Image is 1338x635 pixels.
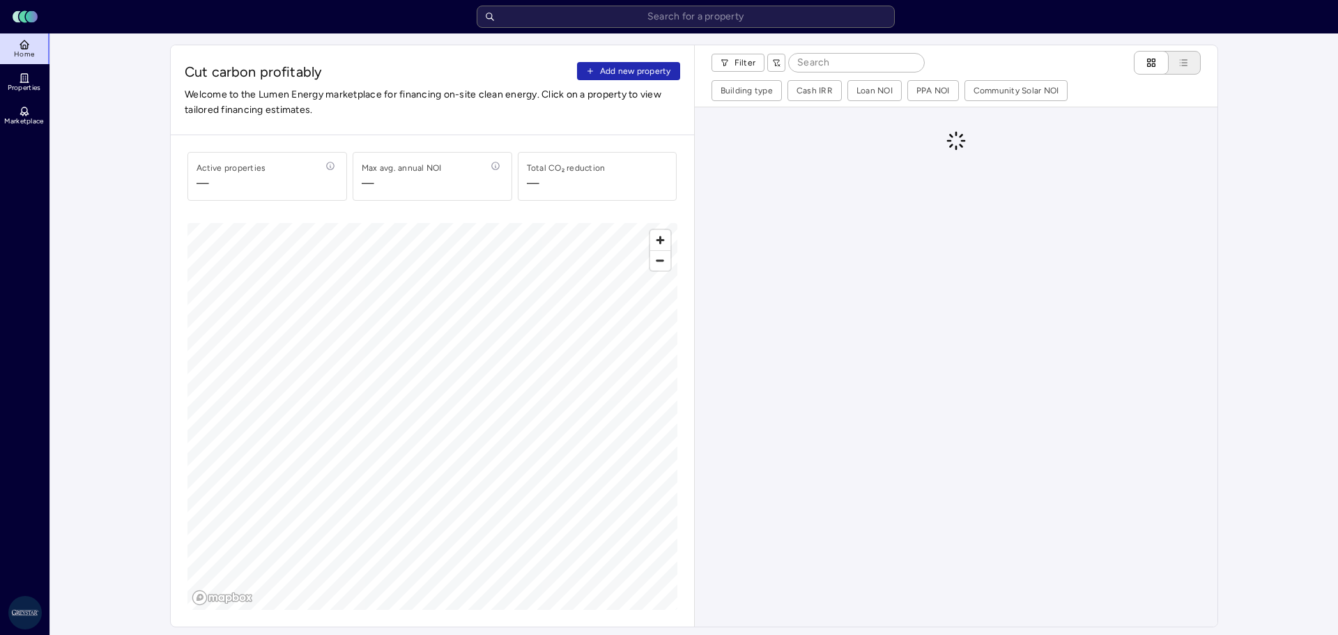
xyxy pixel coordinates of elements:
[965,81,1068,100] button: Community Solar NOI
[14,50,34,59] span: Home
[197,161,266,175] div: Active properties
[527,175,539,192] div: —
[1155,51,1201,75] button: List view
[187,223,677,610] canvas: Map
[4,117,43,125] span: Marketplace
[477,6,895,28] input: Search for a property
[788,81,841,100] button: Cash IRR
[650,250,670,270] button: Zoom out
[577,62,680,80] button: Add new property
[8,596,42,629] img: Greystar AS
[650,230,670,250] button: Zoom in
[600,64,671,78] span: Add new property
[721,84,773,98] div: Building type
[797,84,833,98] div: Cash IRR
[712,81,781,100] button: Building type
[735,56,756,70] span: Filter
[527,161,606,175] div: Total CO₂ reduction
[1134,51,1169,75] button: Cards view
[908,81,958,100] button: PPA NOI
[362,175,442,192] span: —
[650,251,670,270] span: Zoom out
[856,84,893,98] div: Loan NOI
[185,62,571,82] span: Cut carbon profitably
[197,175,266,192] span: —
[362,161,442,175] div: Max avg. annual NOI
[974,84,1059,98] div: Community Solar NOI
[8,84,41,92] span: Properties
[789,54,924,72] input: Search
[848,81,901,100] button: Loan NOI
[192,590,253,606] a: Mapbox logo
[916,84,950,98] div: PPA NOI
[712,54,765,72] button: Filter
[185,87,680,118] span: Welcome to the Lumen Energy marketplace for financing on-site clean energy. Click on a property t...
